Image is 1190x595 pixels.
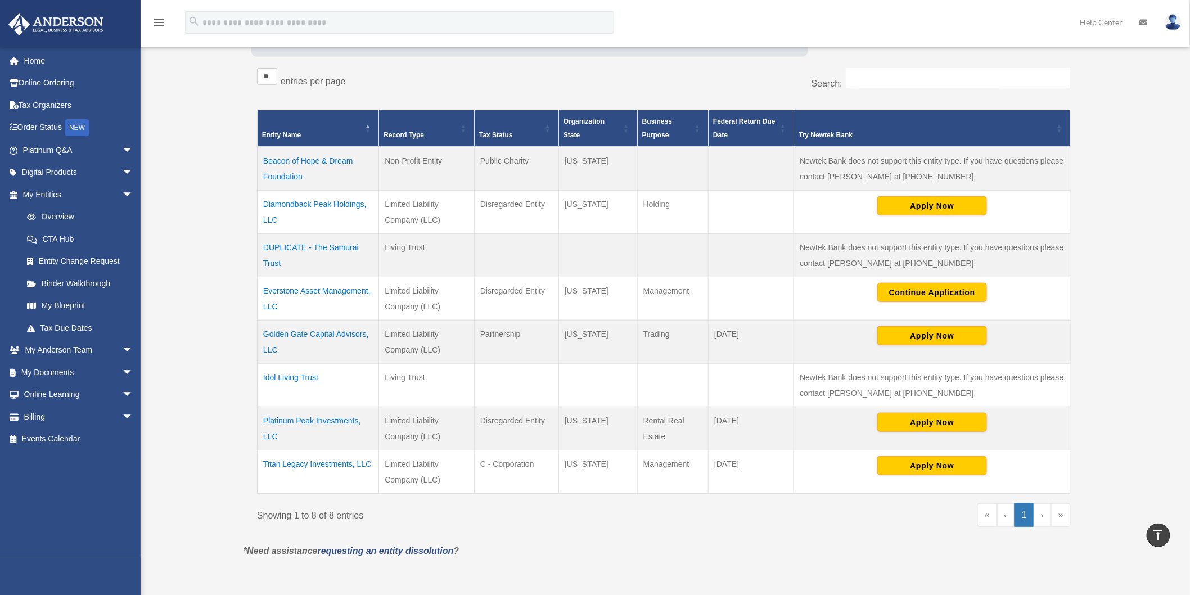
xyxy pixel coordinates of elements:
td: [US_STATE] [559,450,638,494]
a: Platinum Q&Aarrow_drop_down [8,139,150,161]
a: menu [152,20,165,29]
td: [US_STATE] [559,190,638,233]
td: Newtek Bank does not support this entity type. If you have questions please contact [PERSON_NAME]... [794,233,1071,277]
td: Beacon of Hope & Dream Foundation [258,147,379,191]
a: Entity Change Request [16,250,145,273]
td: Rental Real Estate [637,407,708,450]
a: Online Learningarrow_drop_down [8,384,150,406]
td: Limited Liability Company (LLC) [379,320,475,363]
th: Business Purpose: Activate to sort [637,110,708,147]
span: arrow_drop_down [122,384,145,407]
span: Business Purpose [642,118,672,139]
td: Platinum Peak Investments, LLC [258,407,379,450]
td: [DATE] [709,407,794,450]
a: Binder Walkthrough [16,272,145,295]
td: Newtek Bank does not support this entity type. If you have questions please contact [PERSON_NAME]... [794,147,1071,191]
a: vertical_align_top [1147,524,1170,547]
div: Try Newtek Bank [799,128,1053,142]
span: arrow_drop_down [122,405,145,429]
td: Partnership [475,320,559,363]
td: Limited Liability Company (LLC) [379,407,475,450]
td: Golden Gate Capital Advisors, LLC [258,320,379,363]
a: Tax Organizers [8,94,150,116]
td: [US_STATE] [559,147,638,191]
button: Apply Now [877,456,987,475]
th: Organization State: Activate to sort [559,110,638,147]
a: My Documentsarrow_drop_down [8,361,150,384]
a: Online Ordering [8,72,150,94]
span: Organization State [564,118,605,139]
td: C - Corporation [475,450,559,494]
a: My Anderson Teamarrow_drop_down [8,339,150,362]
th: Tax Status: Activate to sort [475,110,559,147]
a: Billingarrow_drop_down [8,405,150,428]
a: Next [1034,503,1051,527]
label: Search: [812,79,842,88]
td: Titan Legacy Investments, LLC [258,450,379,494]
a: Digital Productsarrow_drop_down [8,161,150,184]
span: Federal Return Due Date [713,118,776,139]
td: Disregarded Entity [475,277,559,320]
i: vertical_align_top [1152,528,1165,542]
td: Limited Liability Company (LLC) [379,450,475,494]
a: Tax Due Dates [16,317,145,339]
em: *Need assistance ? [244,546,459,556]
th: Record Type: Activate to sort [379,110,475,147]
a: 1 [1015,503,1034,527]
span: arrow_drop_down [122,183,145,206]
td: Limited Liability Company (LLC) [379,277,475,320]
td: DUPLICATE - The Samurai Trust [258,233,379,277]
td: [DATE] [709,450,794,494]
a: Overview [16,206,139,228]
button: Apply Now [877,413,987,432]
td: Management [637,450,708,494]
a: First [977,503,997,527]
button: Apply Now [877,326,987,345]
td: [DATE] [709,320,794,363]
span: Tax Status [479,131,513,139]
a: Events Calendar [8,428,150,450]
span: arrow_drop_down [122,139,145,162]
a: Order StatusNEW [8,116,150,139]
span: arrow_drop_down [122,339,145,362]
td: Disregarded Entity [475,407,559,450]
td: Diamondback Peak Holdings, LLC [258,190,379,233]
a: CTA Hub [16,228,145,250]
span: arrow_drop_down [122,361,145,384]
th: Federal Return Due Date: Activate to sort [709,110,794,147]
td: Living Trust [379,233,475,277]
img: User Pic [1165,14,1182,30]
td: Living Trust [379,363,475,407]
a: Previous [997,503,1015,527]
i: menu [152,16,165,29]
a: My Blueprint [16,295,145,317]
button: Continue Application [877,283,987,302]
div: NEW [65,119,89,136]
td: Disregarded Entity [475,190,559,233]
td: Non-Profit Entity [379,147,475,191]
a: Last [1051,503,1071,527]
td: [US_STATE] [559,407,638,450]
td: Idol Living Trust [258,363,379,407]
img: Anderson Advisors Platinum Portal [5,13,107,35]
button: Apply Now [877,196,987,215]
label: entries per page [281,76,346,86]
td: Trading [637,320,708,363]
a: Home [8,49,150,72]
i: search [188,15,200,28]
th: Entity Name: Activate to invert sorting [258,110,379,147]
div: Showing 1 to 8 of 8 entries [257,503,656,524]
td: [US_STATE] [559,277,638,320]
td: Everstone Asset Management, LLC [258,277,379,320]
span: Entity Name [262,131,301,139]
td: Newtek Bank does not support this entity type. If you have questions please contact [PERSON_NAME]... [794,363,1071,407]
a: requesting an entity dissolution [318,546,454,556]
td: Holding [637,190,708,233]
td: Limited Liability Company (LLC) [379,190,475,233]
a: My Entitiesarrow_drop_down [8,183,145,206]
td: Public Charity [475,147,559,191]
td: [US_STATE] [559,320,638,363]
span: arrow_drop_down [122,161,145,184]
th: Try Newtek Bank : Activate to sort [794,110,1071,147]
